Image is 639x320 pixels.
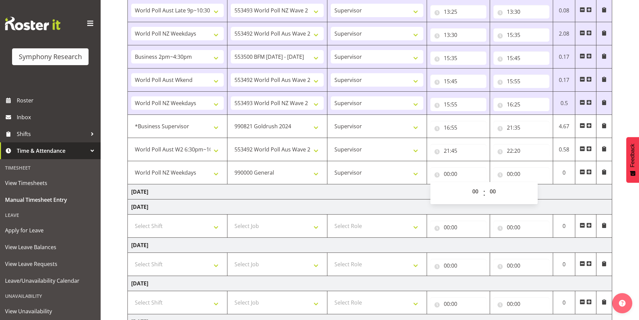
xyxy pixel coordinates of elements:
td: 4.67 [553,115,575,138]
input: Click to select... [493,259,549,272]
a: View Leave Balances [2,239,99,256]
div: Unavailability [2,289,99,303]
a: Leave/Unavailability Calendar [2,272,99,289]
input: Click to select... [430,5,486,18]
span: View Leave Balances [5,242,96,252]
td: [DATE] [128,276,612,291]
input: Click to select... [493,121,549,134]
span: View Unavailability [5,306,96,316]
a: Apply for Leave [2,222,99,239]
div: Timesheet [2,161,99,175]
span: Feedback [630,144,636,167]
input: Click to select... [430,297,486,311]
span: View Timesheets [5,178,96,188]
input: Click to select... [430,167,486,181]
input: Click to select... [493,144,549,157]
input: Click to select... [430,221,486,234]
span: Shifts [17,129,87,139]
span: Apply for Leave [5,225,96,235]
span: View Leave Requests [5,259,96,269]
td: 2.08 [553,22,575,45]
td: 0 [553,291,575,314]
input: Click to select... [493,28,549,42]
input: Click to select... [430,75,486,88]
span: : [483,185,485,201]
td: 0.17 [553,68,575,92]
a: View Timesheets [2,175,99,191]
input: Click to select... [493,297,549,311]
input: Click to select... [493,221,549,234]
input: Click to select... [430,28,486,42]
a: View Unavailability [2,303,99,320]
input: Click to select... [493,167,549,181]
input: Click to select... [430,51,486,65]
a: Manual Timesheet Entry [2,191,99,208]
input: Click to select... [430,98,486,111]
input: Click to select... [430,259,486,272]
td: [DATE] [128,184,612,199]
span: Time & Attendance [17,146,87,156]
input: Click to select... [430,121,486,134]
td: 0 [553,161,575,184]
span: Roster [17,95,97,105]
img: Rosterit website logo [5,17,60,30]
span: Manual Timesheet Entry [5,195,96,205]
td: [DATE] [128,199,612,215]
div: Symphony Research [19,52,82,62]
td: 0.17 [553,45,575,68]
td: 0 [553,215,575,238]
div: Leave [2,208,99,222]
td: 0.58 [553,138,575,161]
span: Inbox [17,112,97,122]
span: Leave/Unavailability Calendar [5,276,96,286]
button: Feedback - Show survey [626,137,639,183]
td: 0 [553,253,575,276]
input: Click to select... [493,98,549,111]
input: Click to select... [430,144,486,157]
a: View Leave Requests [2,256,99,272]
td: [DATE] [128,238,612,253]
img: help-xxl-2.png [619,300,626,307]
td: 0.5 [553,92,575,115]
input: Click to select... [493,75,549,88]
input: Click to select... [493,51,549,65]
input: Click to select... [493,5,549,18]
